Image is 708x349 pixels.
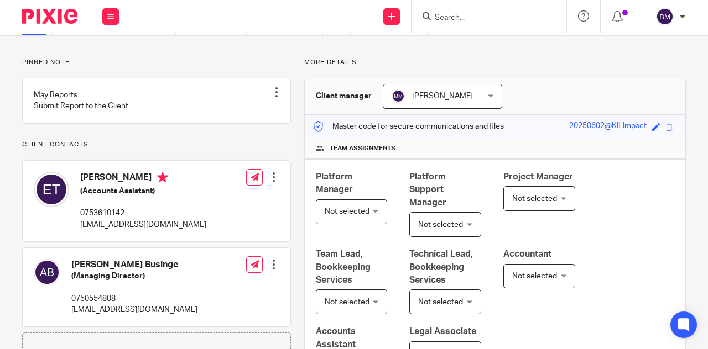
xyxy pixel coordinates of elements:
[22,140,291,149] p: Client contacts
[304,58,686,67] p: More details
[80,186,206,197] h5: (Accounts Assistant)
[316,91,372,102] h3: Client manager
[503,172,573,181] span: Project Manager
[325,298,369,306] span: Not selected
[409,250,473,284] span: Technical Lead, Bookkeeping Services
[34,172,69,207] img: svg%3E
[409,327,476,336] span: Legal Associate
[512,272,557,280] span: Not selected
[22,9,77,24] img: Pixie
[392,89,405,103] img: svg%3E
[418,221,463,229] span: Not selected
[71,293,197,304] p: 0750554808
[316,172,353,194] span: Platform Manager
[656,8,674,25] img: svg%3E
[569,120,647,133] div: 20250602@KII-Impact
[316,250,371,284] span: Team Lead, Bookkeeping Services
[22,58,291,67] p: Pinned note
[316,327,356,348] span: Accounts Assistant
[80,219,206,230] p: [EMAIL_ADDRESS][DOMAIN_NAME]
[418,298,463,306] span: Not selected
[80,208,206,219] p: 0753610142
[512,195,557,203] span: Not selected
[71,259,197,271] h4: [PERSON_NAME] Businge
[409,172,446,207] span: Platform Support Manager
[34,259,60,285] img: svg%3E
[313,121,504,132] p: Master code for secure communications and files
[80,172,206,186] h4: [PERSON_NAME]
[330,144,395,153] span: Team assignments
[157,172,168,183] i: Primary
[503,250,551,258] span: Accountant
[71,271,197,282] h5: (Managing Director)
[325,208,369,215] span: Not selected
[412,92,473,100] span: [PERSON_NAME]
[71,304,197,315] p: [EMAIL_ADDRESS][DOMAIN_NAME]
[434,13,533,23] input: Search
